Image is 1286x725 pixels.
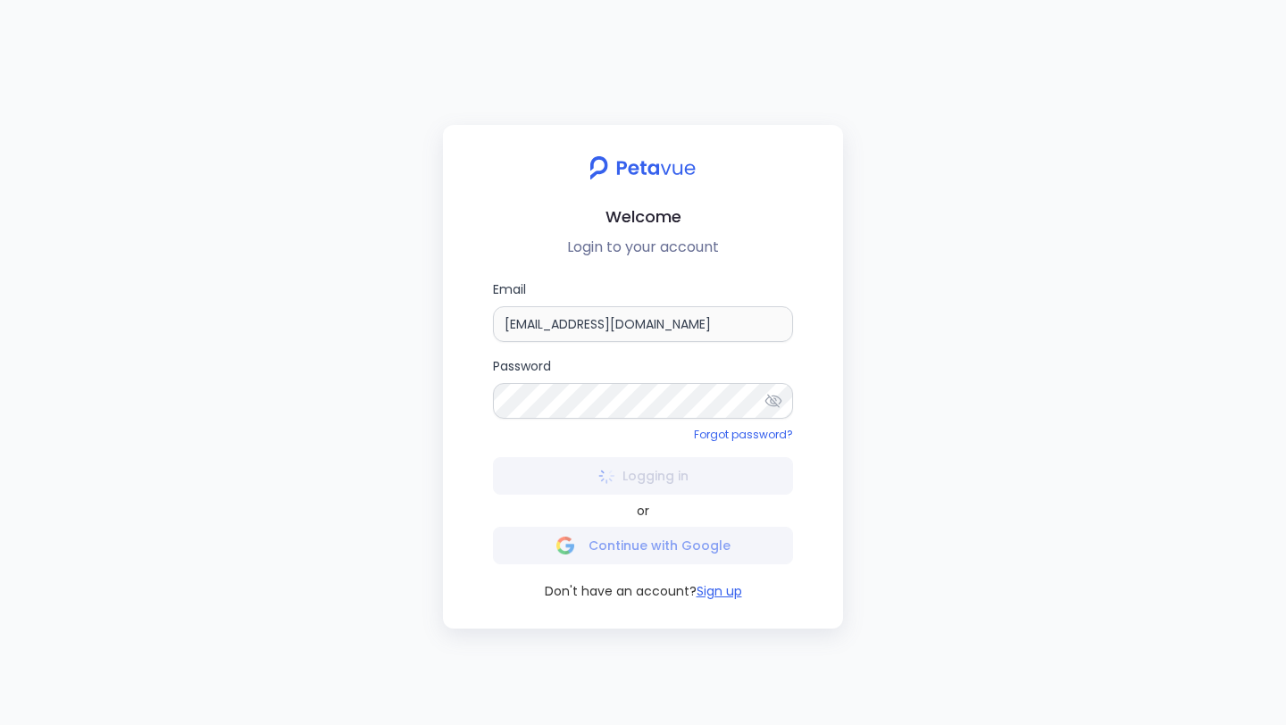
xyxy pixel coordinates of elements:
[637,502,649,520] span: or
[493,356,793,419] label: Password
[493,306,793,342] input: Email
[457,204,829,229] h2: Welcome
[578,146,707,189] img: petavue logo
[697,582,742,600] button: Sign up
[545,582,697,600] span: Don't have an account?
[493,383,793,419] input: Password
[493,279,793,342] label: Email
[694,427,793,442] a: Forgot password?
[457,237,829,258] p: Login to your account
